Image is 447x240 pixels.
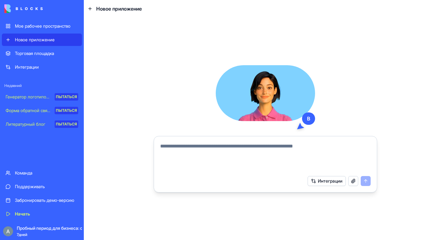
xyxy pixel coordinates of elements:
[96,6,142,12] font: Новое приложение
[15,23,70,29] font: Мое рабочее пространство
[2,167,82,179] a: Команда
[3,226,13,236] img: ACg8ocLcWcOSGoSofko5piJW9DdZImGpdzR5dPg2NX3c0lpZ4iY60w=s96-c
[2,61,82,73] a: Интеграции
[56,94,77,99] font: ПЫТАТЬСЯ
[318,178,342,183] font: Интеграции
[17,232,19,237] font: 7
[2,20,82,32] a: Мое рабочее пространство
[15,184,45,189] font: Поддерживать
[15,64,39,70] font: Интеграции
[2,208,82,220] a: Начать
[4,4,43,13] img: логотип
[15,51,54,56] font: Торговая площадка
[2,91,82,103] a: Генератор логотипов на основе ИИПЫТАТЬСЯ
[4,83,22,88] font: Недавний
[2,194,82,206] a: Забронировать демо-версию
[308,176,346,186] button: Интеграции
[6,108,52,113] font: Форма обратной связи
[17,225,100,231] font: Пробный период для бизнеса: осталось
[56,122,77,126] font: ПЫТАТЬСЯ
[56,108,77,113] font: ПЫТАТЬСЯ
[2,104,82,117] a: Форма обратной связиПЫТАТЬСЯ
[2,47,82,60] a: Торговая площадка
[15,197,74,203] font: Забронировать демо-версию
[6,94,77,99] font: Генератор логотипов на основе ИИ
[2,118,82,130] a: Литературный блогПЫТАТЬСЯ
[2,180,82,193] a: Поддерживать
[6,121,45,127] font: Литературный блог
[15,211,30,216] font: Начать
[2,34,82,46] a: Новое приложение
[307,115,310,122] font: В
[19,232,27,237] font: дней
[15,170,32,175] font: Команда
[15,37,55,42] font: Новое приложение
